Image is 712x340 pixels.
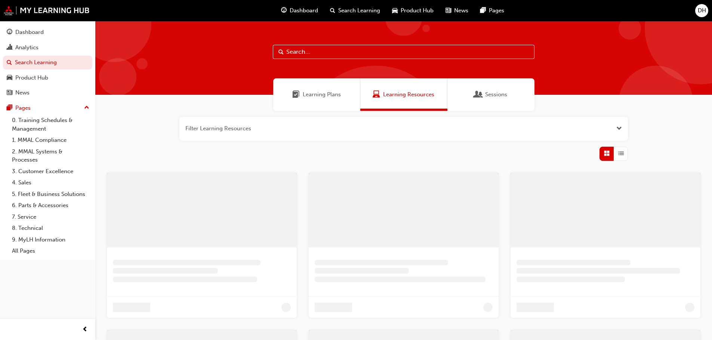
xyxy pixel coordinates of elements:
span: Search Learning [338,6,380,15]
span: Grid [604,149,610,158]
button: DH [695,4,708,17]
a: Analytics [3,41,92,54]
a: pages-iconPages [474,3,510,18]
span: Dashboard [290,6,318,15]
button: Pages [3,101,92,115]
span: pages-icon [480,6,486,15]
a: car-iconProduct Hub [386,3,440,18]
div: Dashboard [15,28,44,37]
a: SessionsSessions [447,78,534,111]
a: 0. Training Schedules & Management [9,115,92,134]
a: 6. Parts & Accessories [9,200,92,211]
span: car-icon [392,6,398,15]
span: DH [698,6,706,15]
span: Pages [489,6,504,15]
span: Product Hub [401,6,434,15]
span: up-icon [84,103,89,113]
span: news-icon [446,6,451,15]
a: search-iconSearch Learning [324,3,386,18]
span: Sessions [475,90,482,99]
span: guage-icon [7,29,12,36]
img: mmal [4,6,90,15]
a: 4. Sales [9,177,92,188]
a: 7. Service [9,211,92,223]
span: Learning Resources [373,90,380,99]
span: List [618,149,624,158]
button: DashboardAnalyticsSearch LearningProduct HubNews [3,24,92,101]
a: 2. MMAL Systems & Processes [9,146,92,166]
a: Learning PlansLearning Plans [273,78,360,111]
span: chart-icon [7,44,12,51]
span: car-icon [7,75,12,81]
a: Product Hub [3,71,92,85]
span: news-icon [7,90,12,96]
span: pages-icon [7,105,12,112]
span: Learning Plans [303,90,341,99]
a: 1. MMAL Compliance [9,134,92,146]
div: Analytics [15,43,38,52]
button: Open the filter [616,124,622,133]
span: search-icon [7,59,12,66]
a: 9. MyLH Information [9,234,92,246]
a: guage-iconDashboard [275,3,324,18]
span: guage-icon [281,6,287,15]
a: 5. Fleet & Business Solutions [9,188,92,200]
a: 3. Customer Excellence [9,166,92,177]
div: Pages [15,104,31,112]
a: 8. Technical [9,222,92,234]
span: prev-icon [82,325,88,334]
span: Learning Plans [292,90,300,99]
a: Learning ResourcesLearning Resources [360,78,447,111]
span: Learning Resources [383,90,434,99]
a: News [3,86,92,100]
div: News [15,88,30,97]
input: Search... [273,45,534,59]
a: All Pages [9,245,92,257]
a: Dashboard [3,25,92,39]
a: news-iconNews [440,3,474,18]
span: Sessions [485,90,507,99]
span: News [454,6,468,15]
span: search-icon [330,6,335,15]
div: Product Hub [15,74,48,82]
span: Search [278,48,284,56]
a: Search Learning [3,56,92,69]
